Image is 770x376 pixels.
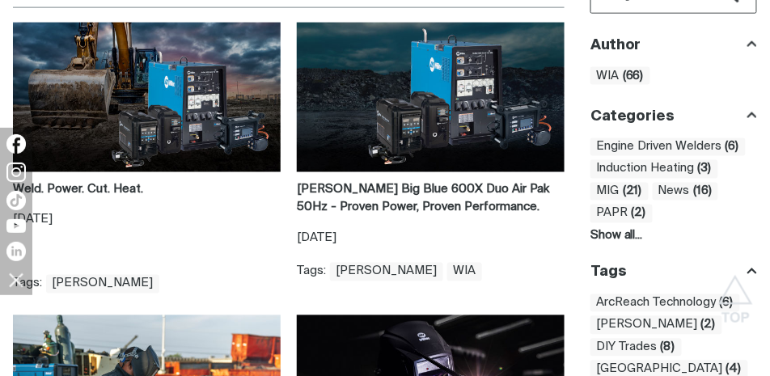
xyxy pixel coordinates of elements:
[590,138,746,157] a: Engine Driven Welders(6)
[590,264,627,282] h3: Tags
[590,294,740,313] a: ArcReach Technology(6)
[297,230,565,248] p: [DATE]
[661,341,675,353] b: ( 8 )
[590,205,653,223] span: PAPR
[717,275,754,311] button: Scroll to top
[653,183,719,201] span: News
[726,363,742,375] b: ( 4 )
[590,205,653,223] a: PAPR(2)
[13,211,143,230] p: [DATE]
[6,219,26,233] img: YouTube
[13,23,281,171] img: Weld. Power. Cut. Heat.
[694,185,713,197] b: ( 16 )
[297,23,565,171] img: Miller Big Blue 600X - Proven Power. Proven Performance.
[701,319,716,331] b: ( 2 )
[297,263,326,281] span: Tags :
[590,316,722,335] span: [PERSON_NAME]
[297,184,549,214] a: [PERSON_NAME] Big Blue 600X Duo Air Pak 50Hz - Proven Power, Proven Performance.
[590,108,675,126] h3: Categories
[632,207,646,219] b: ( 2 )
[6,134,26,154] img: Facebook
[590,36,641,55] h3: Author
[698,163,712,175] b: ( 3 )
[46,275,159,294] span: [PERSON_NAME]
[590,229,643,243] button: Toggle visibility of all items in Categories filter list
[590,183,649,201] span: MIG
[590,36,757,55] div: Author
[726,141,739,153] b: ( 6 )
[623,70,644,82] b: ( 66 )
[590,67,757,90] ul: Author
[590,339,682,357] span: DIY Trades
[590,339,682,357] a: DIY Trades(8)
[590,67,650,86] span: WIA
[46,275,159,294] a: Miller
[6,191,26,210] img: TikTok
[590,316,722,335] a: [PERSON_NAME](2)
[590,108,757,126] div: Categories
[653,183,719,201] a: News(16)
[590,294,740,313] span: ArcReach Technology
[330,263,443,281] span: [PERSON_NAME]
[6,163,26,182] img: Instagram
[590,138,746,157] span: Engine Driven Welders
[447,263,482,281] a: WIA
[6,242,26,261] img: LinkedIn
[13,184,143,196] a: Weld. Power. Cut. Heat.
[590,67,650,86] a: WIA(66)
[2,266,30,294] img: hide socials
[623,185,642,197] b: ( 21 )
[590,264,757,282] div: Tags
[590,138,757,227] ul: Categories
[330,263,443,281] a: Miller
[590,160,718,179] a: Induction Heating(3)
[590,160,718,179] span: Induction Heating
[590,183,649,201] a: MIG(21)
